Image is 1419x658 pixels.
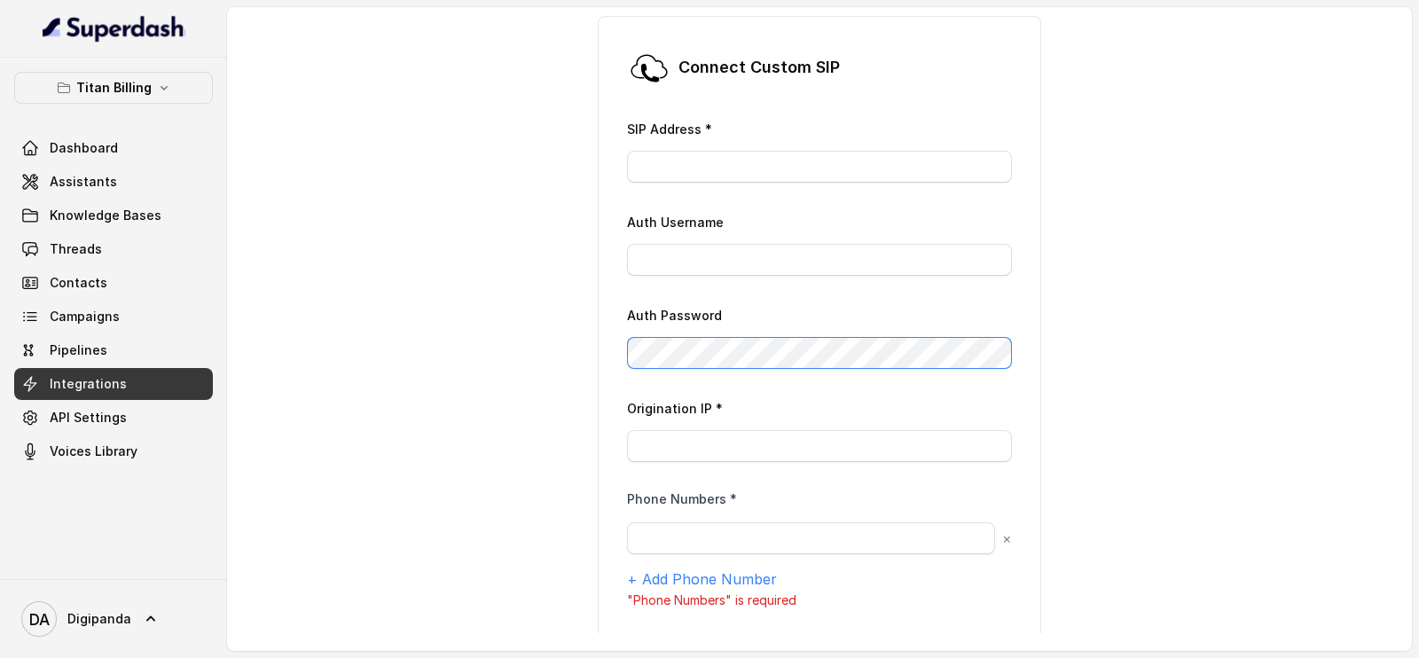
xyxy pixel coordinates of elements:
[627,308,722,323] label: Auth Password
[14,334,213,366] a: Pipelines
[627,121,712,137] label: SIP Address *
[50,207,161,224] span: Knowledge Bases
[14,301,213,333] a: Campaigns
[14,132,213,164] a: Dashboard
[678,53,840,82] h1: Connect Custom SIP
[627,215,724,230] label: Auth Username
[14,368,213,400] a: Integrations
[14,402,213,434] a: API Settings
[14,72,213,104] button: Titan Billing
[627,490,737,508] label: Phone Numbers *
[1002,528,1012,549] button: ×
[50,341,107,359] span: Pipelines
[76,77,152,98] p: Titan Billing
[50,139,118,157] span: Dashboard
[14,233,213,265] a: Threads
[43,14,185,43] img: light.svg
[50,375,127,393] span: Integrations
[50,173,117,191] span: Assistants
[14,594,213,644] a: Digipanda
[14,200,213,231] a: Knowledge Bases
[50,308,120,325] span: Campaigns
[627,590,1012,611] p: "Phone Numbers" is required
[627,45,671,90] img: customSip.5d45856e11b8082b7328070e9c2309ec.svg
[14,435,213,467] a: Voices Library
[627,401,723,416] label: Origination IP *
[627,568,777,590] button: + Add Phone Number
[50,274,107,292] span: Contacts
[50,409,127,427] span: API Settings
[50,443,137,460] span: Voices Library
[29,610,50,629] text: DA
[67,610,131,628] span: Digipanda
[50,240,102,258] span: Threads
[14,267,213,299] a: Contacts
[14,166,213,198] a: Assistants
